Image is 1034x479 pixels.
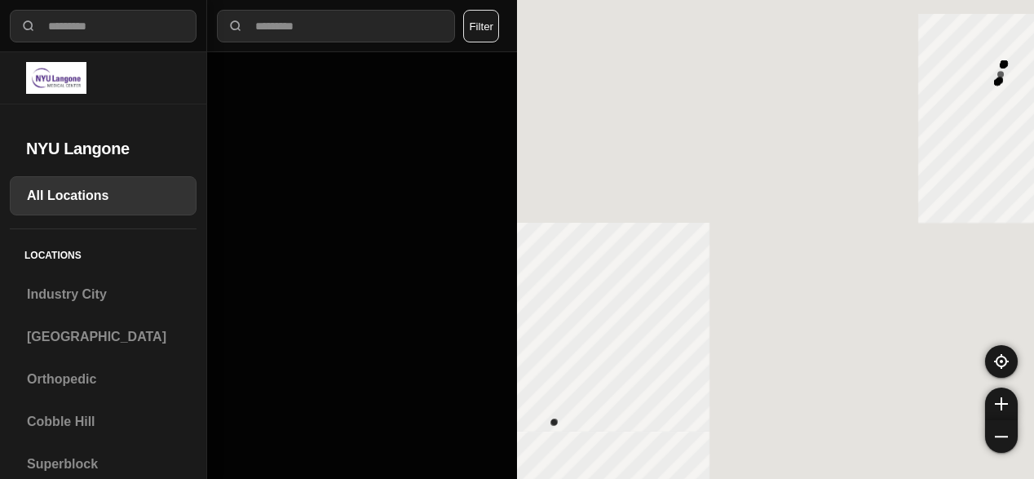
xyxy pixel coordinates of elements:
[985,388,1018,420] button: zoom-in
[26,62,86,94] img: logo
[27,412,179,432] h3: Cobble Hill
[985,345,1018,378] button: recenter
[463,10,499,42] button: Filter
[10,402,197,441] a: Cobble Hill
[27,186,179,206] h3: All Locations
[27,327,179,347] h3: [GEOGRAPHIC_DATA]
[228,18,244,34] img: search
[26,137,180,160] h2: NYU Langone
[994,354,1009,369] img: recenter
[10,229,197,275] h5: Locations
[995,397,1008,410] img: zoom-in
[10,176,197,215] a: All Locations
[20,18,37,34] img: search
[10,275,197,314] a: Industry City
[27,285,179,304] h3: Industry City
[27,455,179,474] h3: Superblock
[10,317,197,357] a: [GEOGRAPHIC_DATA]
[27,370,179,389] h3: Orthopedic
[10,360,197,399] a: Orthopedic
[995,430,1008,443] img: zoom-out
[985,420,1018,453] button: zoom-out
